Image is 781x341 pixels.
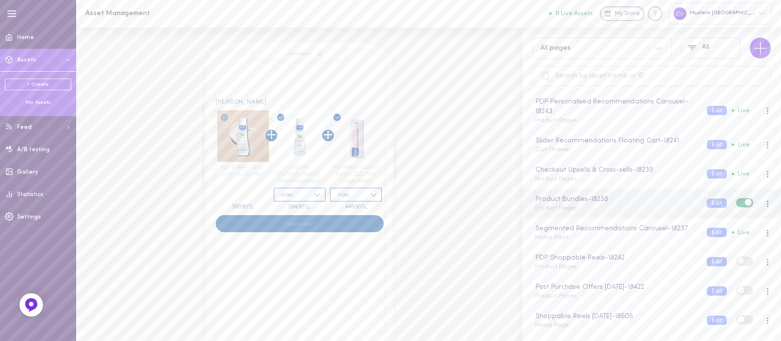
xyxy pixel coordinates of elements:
span: Settings [17,214,41,220]
div: All pages [540,45,571,52]
span: Statistics [17,192,43,198]
a: + Create [5,79,71,90]
span: + [322,130,334,142]
div: PDP Shoppable Reels - 18242 [534,253,698,263]
a: 11 Live Assets [549,10,600,17]
span: Product Pages [535,176,577,182]
div: PDP Personalised Recommendations Carousel - 18243 [534,97,698,117]
span: Live [732,141,750,148]
span: Live [732,171,750,177]
img: Feedback Button [24,298,39,312]
span: Home Page [535,235,569,241]
button: Edit [707,257,727,266]
div: Checkout Upsells & Cross-sells - 18239 [534,165,698,176]
button: Edit [707,106,727,115]
div: Slider Recommendations Floating Cart - 18241 [534,136,698,146]
span: + [266,130,278,142]
button: Edit [707,316,727,325]
div: My Assets [5,99,71,106]
span: A/B testing [17,147,50,153]
span: Organik [PERSON_NAME] Bebek Şampuanı [278,164,320,184]
span: Product Pages [535,293,577,299]
span: Assets [17,57,36,63]
div: Post Purchase Offers [DATE] - 18422 [534,282,698,293]
div: Knowledge center [648,6,662,21]
div: [PERSON_NAME] [216,99,274,105]
div: Sepete ekle [216,215,384,232]
div: 100ML [330,188,382,202]
button: Edit [707,140,727,149]
a: My Store [600,6,644,21]
span: 284.90TL [288,203,311,210]
div: 200ML [274,188,326,202]
span: Live [732,229,750,236]
div: Shoppable Reels [DATE] - 18505 [534,311,698,322]
span: Product Pages [535,205,577,211]
span: Pişik Kremi: Vitamin Bariyer 1.2.3. Pişik Önleyici Krem [332,164,378,184]
div: Segmented Recommendations Carousel - 18237 [534,223,698,234]
h1: Asset Management [85,10,247,17]
span: 399.90TL [231,203,255,210]
span: Gallery [17,169,38,175]
span: 449.90TL [345,203,368,210]
div: Mustela [GEOGRAPHIC_DATA] [669,3,772,24]
span: Hydra Bebe Vücut Losyonu 100 ML [220,164,264,177]
button: Edit [707,169,727,179]
input: Search by asset name or ID [533,66,771,86]
span: Feed [17,124,32,130]
span: Product Pages [535,264,577,270]
span: Cart Drawer [535,147,571,153]
button: Edit [707,286,727,296]
button: 11 Live Assets [549,10,593,17]
button: All [681,38,740,59]
span: Home Page [535,322,569,328]
button: Edit [707,228,727,237]
div: Product Bundles - 18238 [534,194,698,205]
span: Live [732,107,750,114]
span: Home [17,35,34,40]
span: My Store [615,10,640,19]
span: Product Pages [535,118,577,123]
button: Edit [707,199,727,208]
